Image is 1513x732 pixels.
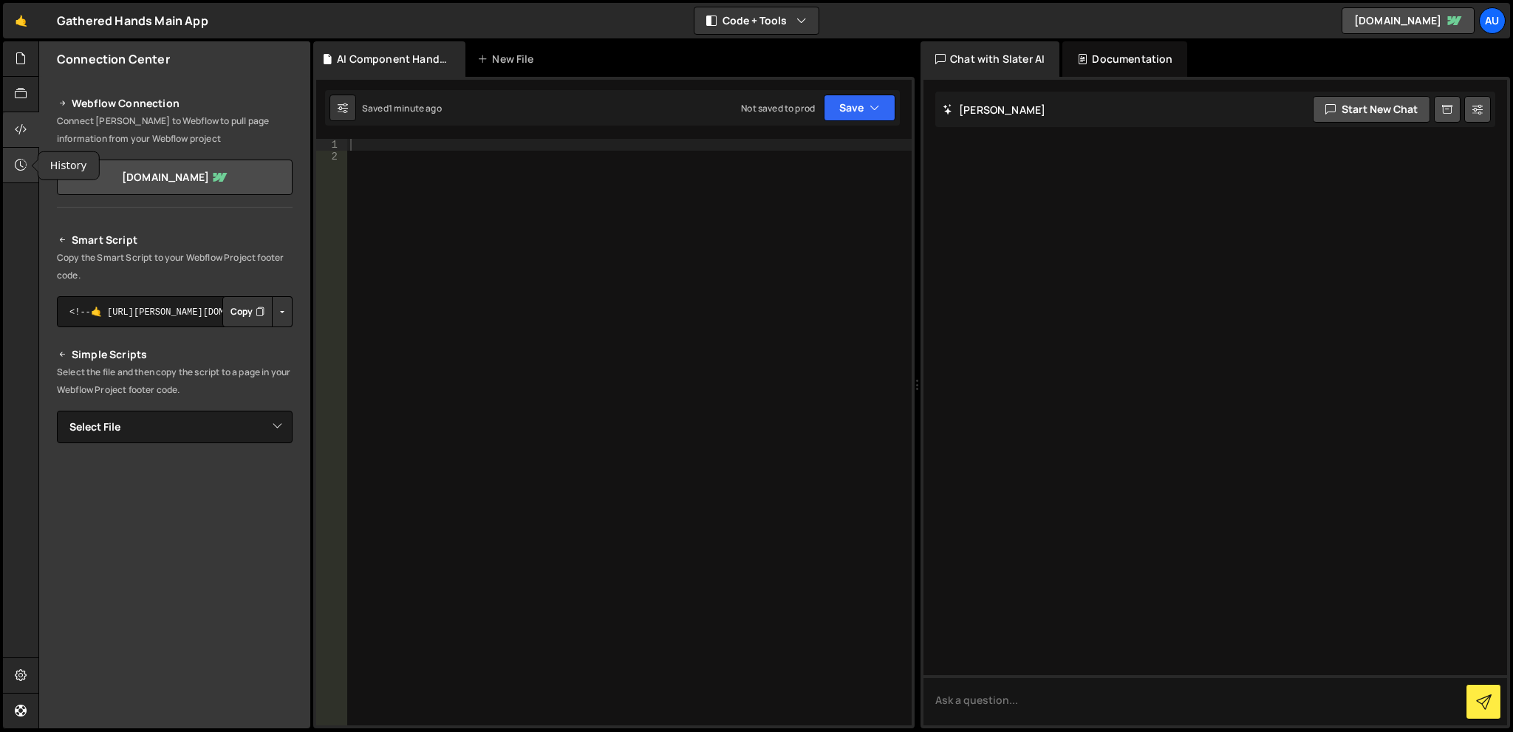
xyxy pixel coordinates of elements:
[316,151,347,163] div: 2
[57,296,293,327] textarea: <!--🤙 [URL][PERSON_NAME][DOMAIN_NAME]> <script>document.addEventListener("DOMContentLoaded", func...
[57,249,293,284] p: Copy the Smart Script to your Webflow Project footer code.
[316,139,347,151] div: 1
[57,346,293,363] h2: Simple Scripts
[389,102,442,114] div: 1 minute ago
[741,102,815,114] div: Not saved to prod
[362,102,442,114] div: Saved
[222,296,293,327] div: Button group with nested dropdown
[57,95,293,112] h2: Webflow Connection
[1342,7,1475,34] a: [DOMAIN_NAME]
[1062,41,1187,77] div: Documentation
[222,296,273,327] button: Copy
[57,112,293,148] p: Connect [PERSON_NAME] to Webflow to pull page information from your Webflow project
[57,160,293,195] a: [DOMAIN_NAME]
[3,3,39,38] a: 🤙
[694,7,819,34] button: Code + Tools
[57,363,293,399] p: Select the file and then copy the script to a page in your Webflow Project footer code.
[921,41,1059,77] div: Chat with Slater AI
[1479,7,1506,34] a: Au
[57,51,170,67] h2: Connection Center
[943,103,1045,117] h2: [PERSON_NAME]
[1313,96,1430,123] button: Start new chat
[38,152,99,179] div: History
[57,468,294,601] iframe: YouTube video player
[337,52,448,66] div: AI Component Handler.js
[57,231,293,249] h2: Smart Script
[824,95,895,121] button: Save
[57,12,208,30] div: Gathered Hands Main App
[477,52,539,66] div: New File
